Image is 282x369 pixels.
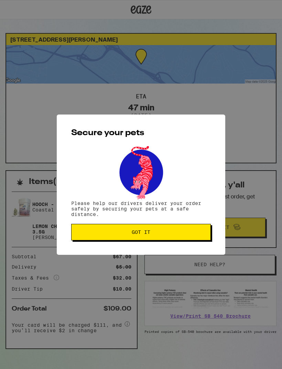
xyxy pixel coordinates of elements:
[113,144,169,200] img: pets
[132,230,150,235] span: Got it
[71,224,211,240] button: Got it
[4,5,50,10] span: Hi. Need any help?
[71,200,211,217] p: Please help our drivers deliver your order safely by securing your pets at a safe distance.
[71,129,211,137] h2: Secure your pets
